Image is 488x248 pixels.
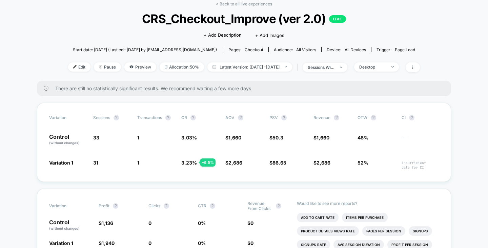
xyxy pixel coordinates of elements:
span: 1,136 [102,220,113,226]
span: + Add Description [204,32,242,39]
span: CI [402,115,439,120]
div: + 6.5 % [200,158,216,167]
span: There are still no statistically significant results. We recommend waiting a few more days [55,85,438,91]
button: ? [281,115,287,120]
span: Sessions [93,115,110,120]
span: Variation 1 [49,240,73,246]
span: All Visitors [296,47,316,52]
li: Pages Per Session [362,226,405,236]
span: PSV [269,115,278,120]
span: 86.65 [272,160,286,166]
span: Pause [94,62,121,72]
button: ? [165,115,171,120]
span: 1 [137,160,139,166]
span: 50.3 [272,135,283,140]
span: 0 [250,240,253,246]
a: < Back to all live experiences [216,1,272,6]
span: $ [313,135,329,140]
span: Variation 1 [49,160,73,166]
span: CR [181,115,187,120]
button: ? [276,203,281,209]
span: $ [225,135,241,140]
span: 1,940 [102,240,115,246]
span: --- [402,136,439,146]
p: Control [49,220,92,231]
span: $ [313,160,330,166]
span: $ [247,240,253,246]
img: end [391,66,394,68]
span: 31 [93,160,98,166]
span: Allocation: 50% [160,62,204,72]
span: OTW [358,115,395,120]
span: 1,660 [317,135,329,140]
p: Control [49,134,86,146]
span: 48% [358,135,368,140]
img: end [99,65,102,69]
span: 2,686 [317,160,330,166]
span: $ [99,240,115,246]
span: Revenue [313,115,330,120]
button: ? [334,115,339,120]
div: sessions with impression [308,65,335,70]
p: LIVE [329,15,346,23]
span: Variation [49,201,86,211]
span: 52% [358,160,368,166]
div: Trigger: [377,47,415,52]
li: Add To Cart Rate [297,213,339,222]
span: all devices [345,47,366,52]
span: (without changes) [49,141,80,145]
span: 0 [148,220,151,226]
div: Pages: [228,47,263,52]
span: 3.03 % [181,135,197,140]
span: Start date: [DATE] (Last edit [DATE] by [EMAIL_ADDRESS][DOMAIN_NAME]) [73,47,217,52]
span: $ [247,220,253,226]
span: Profit [99,203,109,208]
span: Edit [68,62,90,72]
span: $ [225,160,242,166]
div: Audience: [274,47,316,52]
span: Latest Version: [DATE] - [DATE] [207,62,292,72]
button: ? [409,115,414,120]
img: end [340,66,342,68]
span: (without changes) [49,226,80,230]
button: ? [113,203,118,209]
span: Revenue From Clicks [247,201,272,211]
span: CRS_Checkout_Improve (ver 2.0) [86,12,402,26]
span: Device: [321,47,371,52]
span: AOV [225,115,235,120]
span: | [296,62,303,72]
span: 33 [93,135,99,140]
span: 2,686 [228,160,242,166]
span: Insufficient data for CI [402,161,439,170]
img: end [285,66,287,68]
span: Clicks [148,203,160,208]
span: + Add Images [255,33,284,38]
span: $ [99,220,113,226]
button: ? [164,203,169,209]
span: 0 [250,220,253,226]
li: Product Details Views Rate [297,226,359,236]
span: Transactions [137,115,162,120]
span: 0 [148,240,151,246]
button: ? [114,115,119,120]
span: Preview [124,62,156,72]
li: Items Per Purchase [342,213,388,222]
div: Desktop [359,64,386,70]
span: CTR [198,203,206,208]
img: calendar [212,65,216,69]
span: 0 % [198,240,206,246]
img: rebalance [165,65,167,69]
span: Page Load [395,47,415,52]
button: ? [210,203,215,209]
p: Would like to see more reports? [297,201,439,206]
li: Signups [409,226,432,236]
span: 0 % [198,220,206,226]
span: checkout [245,47,263,52]
span: $ [269,135,283,140]
img: edit [73,65,77,69]
button: ? [371,115,376,120]
span: 1,660 [228,135,241,140]
button: ? [238,115,243,120]
button: ? [190,115,196,120]
span: 3.23 % [181,160,197,166]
